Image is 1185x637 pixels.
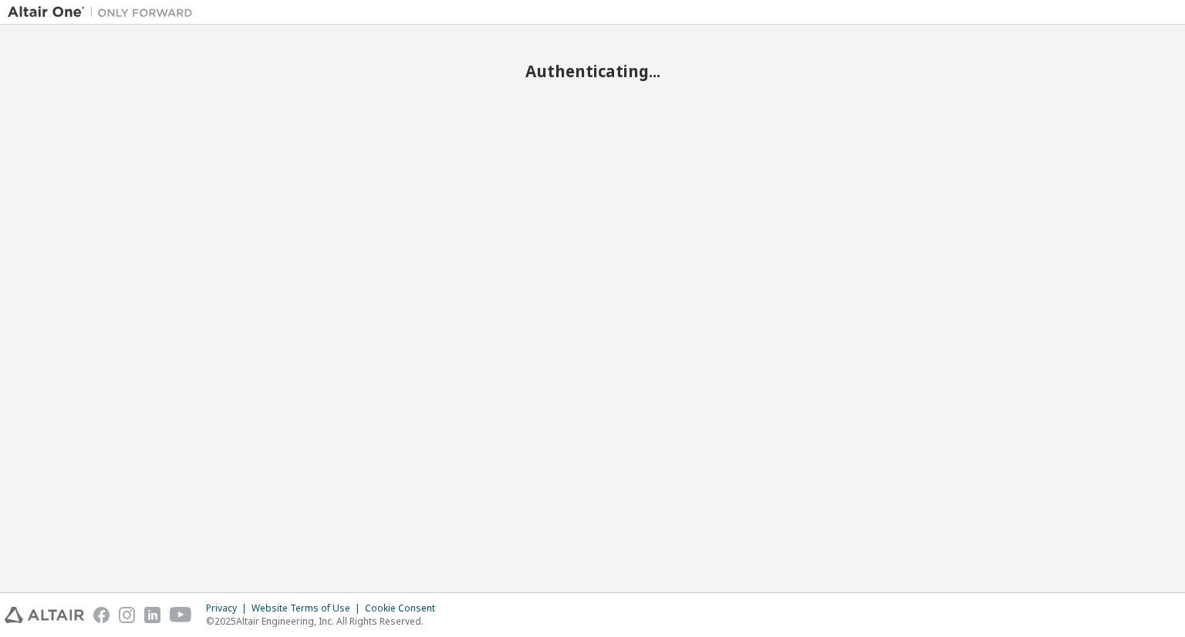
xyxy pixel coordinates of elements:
[206,602,252,615] div: Privacy
[119,607,135,623] img: instagram.svg
[5,607,84,623] img: altair_logo.svg
[206,615,444,628] p: © 2025 Altair Engineering, Inc. All Rights Reserved.
[93,607,110,623] img: facebook.svg
[8,5,201,20] img: Altair One
[365,602,444,615] div: Cookie Consent
[170,607,192,623] img: youtube.svg
[252,602,365,615] div: Website Terms of Use
[8,61,1177,81] h2: Authenticating...
[144,607,160,623] img: linkedin.svg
